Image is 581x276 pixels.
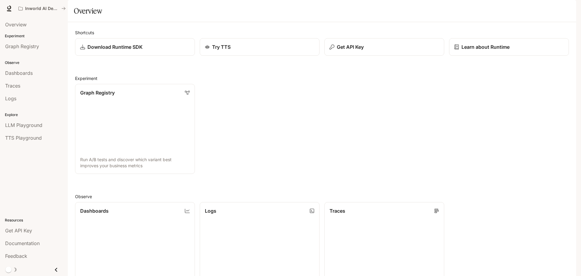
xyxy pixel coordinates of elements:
p: Learn about Runtime [461,43,510,51]
a: Download Runtime SDK [75,38,195,56]
p: Try TTS [212,43,231,51]
h2: Shortcuts [75,29,569,36]
button: All workspaces [16,2,68,15]
p: Logs [205,207,216,214]
h2: Experiment [75,75,569,81]
p: Traces [330,207,345,214]
p: Get API Key [337,43,364,51]
h2: Observe [75,193,569,200]
p: Inworld AI Demos [25,6,59,11]
button: Get API Key [324,38,444,56]
a: Graph RegistryRun A/B tests and discover which variant best improves your business metrics [75,84,195,174]
a: Try TTS [200,38,320,56]
p: Download Runtime SDK [87,43,143,51]
p: Graph Registry [80,89,115,96]
h1: Overview [74,5,102,17]
p: Run A/B tests and discover which variant best improves your business metrics [80,157,190,169]
a: Learn about Runtime [449,38,569,56]
p: Dashboards [80,207,109,214]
